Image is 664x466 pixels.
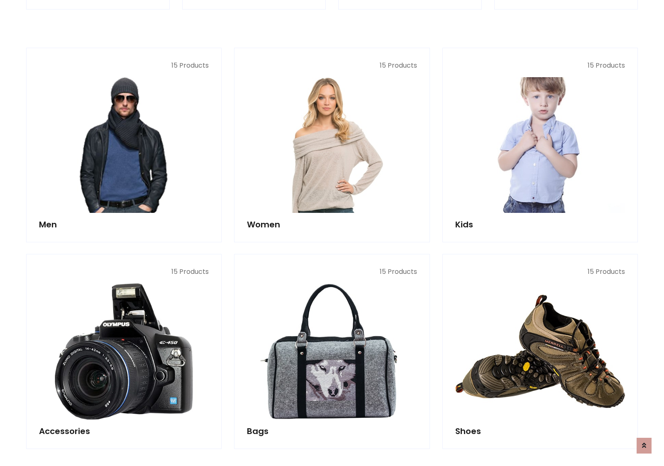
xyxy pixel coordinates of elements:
[455,267,625,277] p: 15 Products
[247,267,417,277] p: 15 Products
[247,220,417,229] h5: Women
[455,426,625,436] h5: Shoes
[247,426,417,436] h5: Bags
[39,426,209,436] h5: Accessories
[455,220,625,229] h5: Kids
[39,61,209,71] p: 15 Products
[455,61,625,71] p: 15 Products
[39,267,209,277] p: 15 Products
[39,220,209,229] h5: Men
[247,61,417,71] p: 15 Products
